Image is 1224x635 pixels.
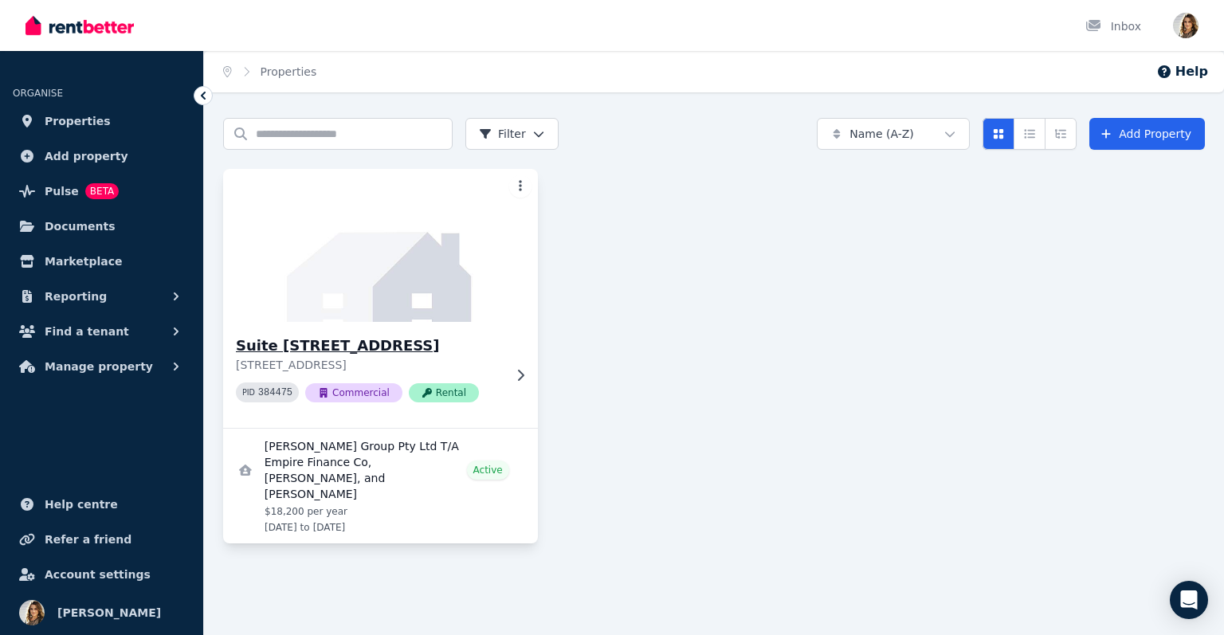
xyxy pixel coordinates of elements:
img: RentBetter [25,14,134,37]
button: Card view [983,118,1014,150]
span: Name (A-Z) [849,126,914,142]
img: Suite 37 Level 4/200 Central Coast Hwy, Erina [215,165,545,326]
button: Expanded list view [1045,118,1077,150]
div: View options [983,118,1077,150]
span: [PERSON_NAME] [57,603,161,622]
span: Documents [45,217,116,236]
span: Add property [45,147,128,166]
a: Properties [261,65,317,78]
span: BETA [85,183,119,199]
span: Pulse [45,182,79,201]
button: Find a tenant [13,316,190,347]
span: Reporting [45,287,107,306]
p: [STREET_ADDRESS] [236,357,503,373]
h3: Suite [STREET_ADDRESS] [236,335,503,357]
span: Help centre [45,495,118,514]
img: Laura Prael [19,600,45,625]
a: Refer a friend [13,523,190,555]
span: Refer a friend [45,530,131,549]
a: Documents [13,210,190,242]
span: Marketplace [45,252,122,271]
a: View details for Svenson Group Pty Ltd T/A Empire Finance Co, Elizabeth M. K. Davison, and Mitche... [223,429,538,543]
button: Name (A-Z) [817,118,970,150]
span: Rental [409,383,479,402]
a: Marketplace [13,245,190,277]
span: ORGANISE [13,88,63,99]
div: Open Intercom Messenger [1170,581,1208,619]
span: Properties [45,112,111,131]
button: Manage property [13,351,190,382]
a: PulseBETA [13,175,190,207]
a: Account settings [13,559,190,590]
nav: Breadcrumb [204,51,335,92]
span: Manage property [45,357,153,376]
small: PID [242,388,255,397]
button: Filter [465,118,559,150]
div: Inbox [1085,18,1141,34]
a: Help centre [13,488,190,520]
span: Find a tenant [45,322,129,341]
span: Filter [479,126,526,142]
button: More options [509,175,532,198]
a: Add property [13,140,190,172]
a: Add Property [1089,118,1205,150]
span: Commercial [305,383,402,402]
code: 384475 [258,387,292,398]
span: Account settings [45,565,151,584]
img: Laura Prael [1173,13,1198,38]
a: Suite 37 Level 4/200 Central Coast Hwy, ErinaSuite [STREET_ADDRESS][STREET_ADDRESS]PID 384475Comm... [223,169,538,428]
button: Help [1156,62,1208,81]
button: Compact list view [1014,118,1045,150]
button: Reporting [13,280,190,312]
a: Properties [13,105,190,137]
